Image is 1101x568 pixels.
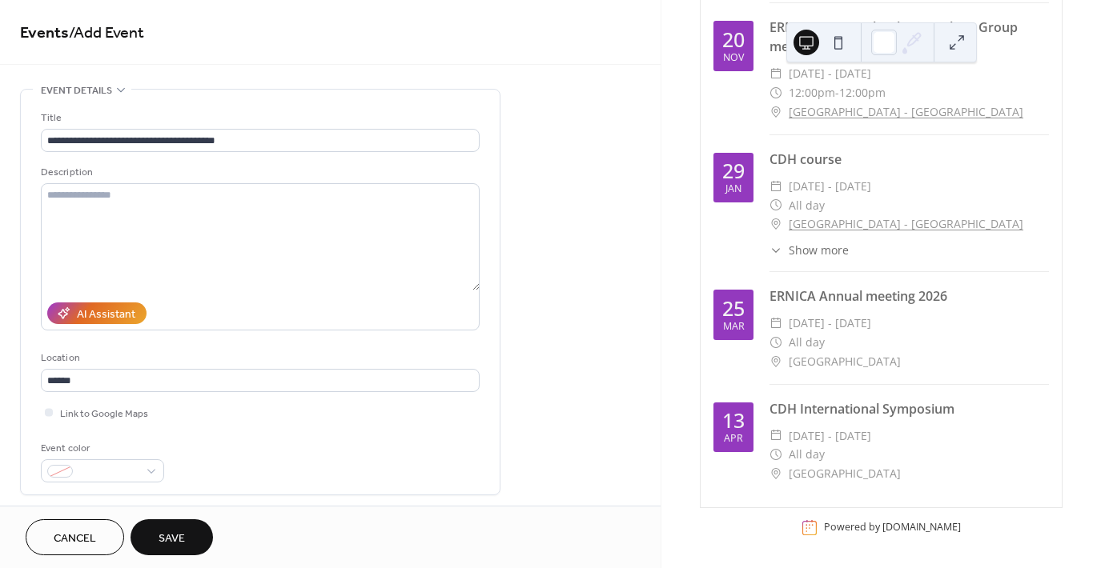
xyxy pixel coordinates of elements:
[769,64,782,83] div: ​
[789,242,849,258] span: Show more
[824,521,961,534] div: Powered by
[769,314,782,333] div: ​
[789,352,901,371] span: [GEOGRAPHIC_DATA]
[41,110,476,126] div: Title
[835,83,839,102] span: -
[26,519,124,555] button: Cancel
[789,464,901,483] span: [GEOGRAPHIC_DATA]
[769,352,782,371] div: ​
[723,53,744,63] div: Nov
[769,242,782,258] div: ​
[789,64,871,83] span: [DATE] - [DATE]
[789,426,871,446] span: [DATE] - [DATE]
[69,18,144,49] span: / Add Event
[769,196,782,215] div: ​
[769,177,782,196] div: ​
[41,82,112,99] span: Event details
[789,177,871,196] span: [DATE] - [DATE]
[769,333,782,352] div: ​
[722,298,745,318] div: 25
[789,196,825,215] span: All day
[722,161,745,181] div: 29
[769,445,782,464] div: ​
[47,302,147,324] button: AI Assistant
[789,314,871,333] span: [DATE] - [DATE]
[159,530,185,547] span: Save
[41,164,476,181] div: Description
[769,242,849,258] button: ​Show more
[723,322,745,332] div: Mar
[131,519,213,555] button: Save
[769,18,1049,56] div: ERNICA Intestinal Failure Working Group meeting
[722,410,745,430] div: 13
[789,445,825,464] span: All day
[54,530,96,547] span: Cancel
[769,286,1049,306] div: ERNICA Annual meeting 2026
[789,333,825,352] span: All day
[769,426,782,446] div: ​
[789,102,1023,122] a: [GEOGRAPHIC_DATA] - [GEOGRAPHIC_DATA]
[769,214,782,234] div: ​
[725,184,741,194] div: Jan
[789,214,1023,234] a: [GEOGRAPHIC_DATA] - [GEOGRAPHIC_DATA]
[839,83,886,102] span: 12:00pm
[41,440,161,457] div: Event color
[41,350,476,366] div: Location
[882,521,961,534] a: [DOMAIN_NAME]
[769,464,782,483] div: ​
[77,306,135,323] div: AI Assistant
[769,102,782,122] div: ​
[20,18,69,49] a: Events
[724,434,743,444] div: Apr
[722,30,745,50] div: 20
[769,399,1049,418] div: CDH International Symposium
[60,406,148,422] span: Link to Google Maps
[769,83,782,102] div: ​
[769,150,1049,169] div: CDH course
[789,83,835,102] span: 12:00pm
